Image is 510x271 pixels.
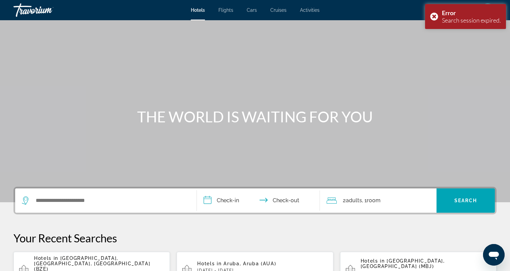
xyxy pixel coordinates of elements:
a: Hotels [191,7,205,13]
span: Hotels in [361,258,385,264]
span: 2 [343,196,362,205]
a: Cars [247,7,257,13]
span: Search [454,198,477,203]
a: Travorium [13,1,81,19]
span: Hotels in [197,261,221,266]
button: Travelers: 2 adults, 0 children [320,188,437,213]
button: Check in and out dates [197,188,320,213]
span: Hotels in [34,255,58,261]
span: Room [367,197,381,204]
p: Your Recent Searches [13,231,497,245]
a: Activities [300,7,320,13]
div: Error [442,9,501,17]
span: [GEOGRAPHIC_DATA], [GEOGRAPHIC_DATA] (MBJ) [361,258,445,269]
div: Search widget [15,188,495,213]
button: Search [437,188,495,213]
button: User Menu [479,3,497,17]
span: , 1 [362,196,381,205]
a: Flights [218,7,233,13]
iframe: Button to launch messaging window [483,244,505,266]
div: Search session expired. [442,17,501,24]
span: Aruba, Aruba (AUA) [223,261,276,266]
a: Cruises [270,7,287,13]
span: Adults [346,197,362,204]
h1: THE WORLD IS WAITING FOR YOU [129,108,382,125]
